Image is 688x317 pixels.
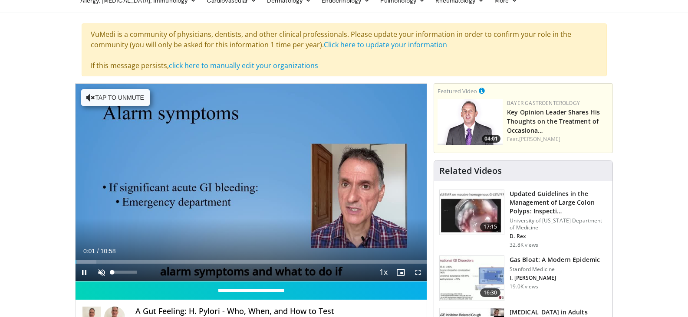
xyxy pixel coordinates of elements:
[97,248,99,255] span: /
[81,89,150,106] button: Tap to unmute
[439,190,607,248] a: 17:15 Updated Guidelines in the Management of Large Colon Polyps: Inspecti… University of [US_STA...
[507,135,609,143] div: Feat.
[519,135,560,143] a: [PERSON_NAME]
[510,242,538,248] p: 32.8K views
[439,255,607,301] a: 16:30 Gas Bloat: A Modern Epidemic Stanford Medicine I. [PERSON_NAME] 19.0K views
[375,264,392,281] button: Playback Rate
[510,217,607,231] p: University of [US_STATE] Department of Medicine
[82,23,607,76] div: VuMedi is a community of physicians, dentists, and other clinical professionals. Please update yo...
[76,264,93,281] button: Pause
[100,248,115,255] span: 10:58
[510,283,538,290] p: 19.0K views
[440,256,504,301] img: 480ec31d-e3c1-475b-8289-0a0659db689a.150x105_q85_crop-smart_upscale.jpg
[169,61,318,70] a: click here to manually edit your organizations
[76,260,427,264] div: Progress Bar
[438,99,503,145] img: 9828b8df-38ad-4333-b93d-bb657251ca89.png.150x105_q85_crop-smart_upscale.png
[510,190,607,216] h3: Updated Guidelines in the Management of Large Colon Polyps: Inspecti…
[392,264,409,281] button: Enable picture-in-picture mode
[135,307,420,316] h4: A Gut Feeling: H. Pylori - Who, When, and How to Test
[482,135,500,143] span: 04:01
[510,308,587,317] h3: [MEDICAL_DATA] in Adults
[76,84,427,281] video-js: Video Player
[409,264,427,281] button: Fullscreen
[510,275,600,281] p: I. [PERSON_NAME]
[440,190,504,235] img: dfcfcb0d-b871-4e1a-9f0c-9f64970f7dd8.150x105_q85_crop-smart_upscale.jpg
[480,288,501,297] span: 16:30
[324,40,447,49] a: Click here to update your information
[510,266,600,273] p: Stanford Medicine
[507,99,580,107] a: Bayer Gastroenterology
[507,108,600,134] a: Key Opinion Leader Shares His Thoughts on the Treatment of Occasiona…
[510,255,600,264] h3: Gas Bloat: A Modern Epidemic
[438,99,503,145] a: 04:01
[480,222,501,231] span: 17:15
[439,166,502,176] h4: Related Videos
[83,248,95,255] span: 0:01
[510,233,607,240] p: D. Rex
[438,87,477,95] small: Featured Video
[93,264,110,281] button: Unmute
[112,271,137,274] div: Volume Level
